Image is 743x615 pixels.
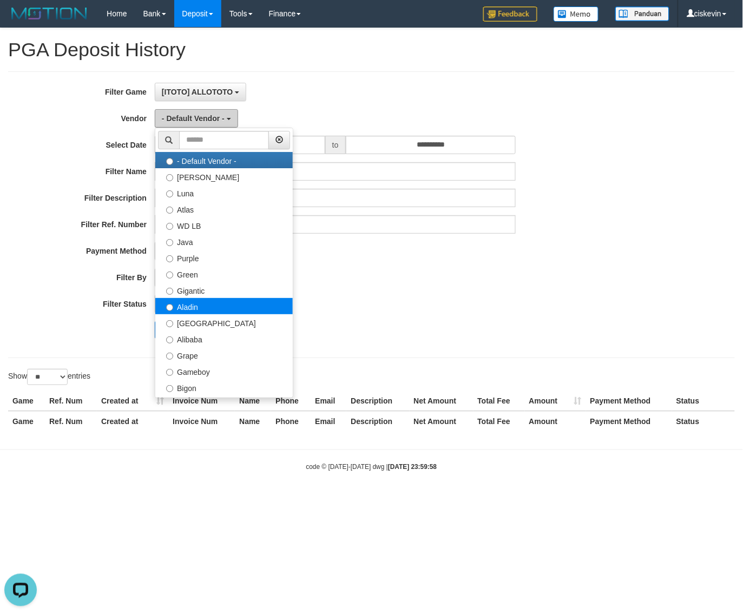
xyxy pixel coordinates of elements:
[155,298,293,314] label: Aladin
[615,6,669,21] img: panduan.png
[672,391,735,411] th: Status
[155,395,293,412] label: Allstar
[97,391,168,411] th: Created at
[45,391,97,411] th: Ref. Num
[166,288,173,295] input: Gigantic
[346,391,409,411] th: Description
[166,272,173,279] input: Green
[166,158,173,165] input: - Default Vendor -
[168,391,235,411] th: Invoice Num
[155,201,293,217] label: Atlas
[8,39,735,61] h1: PGA Deposit History
[155,282,293,298] label: Gigantic
[346,411,409,431] th: Description
[155,330,293,347] label: Alibaba
[45,411,97,431] th: Ref. Num
[525,411,586,431] th: Amount
[155,233,293,249] label: Java
[525,391,586,411] th: Amount
[311,391,346,411] th: Email
[271,411,311,431] th: Phone
[311,411,346,431] th: Email
[586,391,672,411] th: Payment Method
[483,6,537,22] img: Feedback.jpg
[168,411,235,431] th: Invoice Num
[235,411,271,431] th: Name
[166,385,173,392] input: Bigon
[155,217,293,233] label: WD LB
[166,369,173,376] input: Gameboy
[410,391,474,411] th: Net Amount
[27,369,68,385] select: Showentries
[325,136,346,154] span: to
[586,411,672,431] th: Payment Method
[554,6,599,22] img: Button%20Memo.svg
[474,391,525,411] th: Total Fee
[155,249,293,266] label: Purple
[166,174,173,181] input: [PERSON_NAME]
[271,391,311,411] th: Phone
[166,207,173,214] input: Atlas
[155,168,293,184] label: [PERSON_NAME]
[8,5,90,22] img: MOTION_logo.png
[306,463,437,471] small: code © [DATE]-[DATE] dwg |
[155,152,293,168] label: - Default Vendor -
[8,391,45,411] th: Game
[4,4,37,37] button: Open LiveChat chat widget
[155,379,293,395] label: Bigon
[166,255,173,262] input: Purple
[162,114,225,123] span: - Default Vendor -
[672,411,735,431] th: Status
[8,369,90,385] label: Show entries
[97,411,168,431] th: Created at
[162,88,233,96] span: [ITOTO] ALLOTOTO
[166,239,173,246] input: Java
[166,353,173,360] input: Grape
[166,320,173,327] input: [GEOGRAPHIC_DATA]
[474,411,525,431] th: Total Fee
[155,266,293,282] label: Green
[155,109,238,128] button: - Default Vendor -
[155,363,293,379] label: Gameboy
[388,463,437,471] strong: [DATE] 23:59:58
[155,314,293,330] label: [GEOGRAPHIC_DATA]
[235,391,271,411] th: Name
[410,411,474,431] th: Net Amount
[155,83,246,101] button: [ITOTO] ALLOTOTO
[166,336,173,343] input: Alibaba
[155,184,293,201] label: Luna
[166,304,173,311] input: Aladin
[155,347,293,363] label: Grape
[166,190,173,197] input: Luna
[166,223,173,230] input: WD LB
[8,411,45,431] th: Game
